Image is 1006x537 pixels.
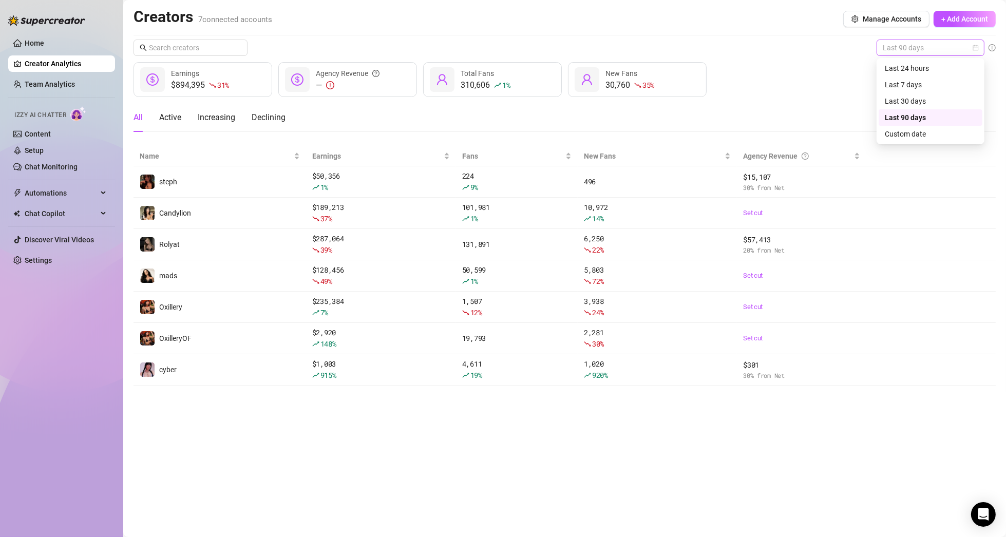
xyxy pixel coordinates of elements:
[312,246,319,254] span: fall
[462,202,572,224] div: 101,981
[584,215,591,222] span: rise
[461,69,494,78] span: Total Fans
[592,276,604,286] span: 72 %
[134,111,143,124] div: All
[584,246,591,254] span: fall
[462,358,572,381] div: 4,611
[25,55,107,72] a: Creator Analytics
[306,146,456,166] th: Earnings
[252,111,286,124] div: Declining
[134,146,306,166] th: Name
[171,79,229,91] div: $894,395
[592,214,604,223] span: 14 %
[140,362,155,377] img: cyber
[312,309,319,316] span: rise
[159,209,191,217] span: Candylion
[605,79,654,91] div: 30,760
[312,202,450,224] div: $ 189,213
[209,82,216,89] span: fall
[584,150,723,162] span: New Fans
[584,202,731,224] div: 10,972
[885,79,976,90] div: Last 7 days
[14,110,66,120] span: Izzy AI Chatter
[456,146,578,166] th: Fans
[25,146,44,155] a: Setup
[159,366,177,374] span: cyber
[941,15,988,23] span: + Add Account
[140,237,155,252] img: Rolyat
[25,130,51,138] a: Content
[462,170,572,193] div: 224
[879,126,982,142] div: Custom date
[743,208,860,218] a: Set cut
[159,111,181,124] div: Active
[320,214,332,223] span: 37 %
[171,69,199,78] span: Earnings
[462,296,572,318] div: 1,507
[149,42,233,53] input: Search creators
[320,276,332,286] span: 49 %
[312,215,319,222] span: fall
[198,15,272,24] span: 7 connected accounts
[312,358,450,381] div: $ 1,003
[470,214,478,223] span: 1 %
[470,308,482,317] span: 12 %
[885,63,976,74] div: Last 24 hours
[462,239,572,250] div: 131,891
[312,150,442,162] span: Earnings
[25,163,78,171] a: Chat Monitoring
[461,79,510,91] div: 310,606
[159,334,192,342] span: OxilleryOF
[462,309,469,316] span: fall
[584,296,731,318] div: 3,938
[8,15,85,26] img: logo-BBDzfeDw.svg
[462,184,469,191] span: rise
[312,340,319,348] span: rise
[25,205,98,222] span: Chat Copilot
[584,233,731,256] div: 6,250
[743,302,860,312] a: Set cut
[592,308,604,317] span: 24 %
[134,7,272,27] h2: Creators
[462,372,469,379] span: rise
[634,82,641,89] span: fall
[851,15,859,23] span: setting
[25,236,94,244] a: Discover Viral Videos
[316,68,379,79] div: Agency Revenue
[25,80,75,88] a: Team Analytics
[25,39,44,47] a: Home
[743,371,860,380] span: 30 % from Net
[436,73,448,86] span: user
[372,68,379,79] span: question-circle
[743,359,860,371] span: $ 301
[140,331,155,346] img: OxilleryOF
[934,11,996,27] button: + Add Account
[198,111,235,124] div: Increasing
[320,370,336,380] span: 915 %
[316,79,379,91] div: —
[470,370,482,380] span: 19 %
[217,80,229,90] span: 31 %
[140,150,292,162] span: Name
[584,358,731,381] div: 1,020
[743,150,852,162] div: Agency Revenue
[159,178,177,186] span: steph
[863,15,921,23] span: Manage Accounts
[462,264,572,287] div: 50,599
[802,150,809,162] span: question-circle
[159,303,182,311] span: Oxillery
[584,309,591,316] span: fall
[326,81,334,89] span: exclamation-circle
[146,73,159,86] span: dollar-circle
[883,40,978,55] span: Last 90 days
[312,264,450,287] div: $ 128,456
[642,80,654,90] span: 35 %
[494,82,501,89] span: rise
[312,372,319,379] span: rise
[584,340,591,348] span: fall
[25,256,52,264] a: Settings
[462,333,572,344] div: 19,793
[462,215,469,222] span: rise
[879,109,982,126] div: Last 90 days
[584,278,591,285] span: fall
